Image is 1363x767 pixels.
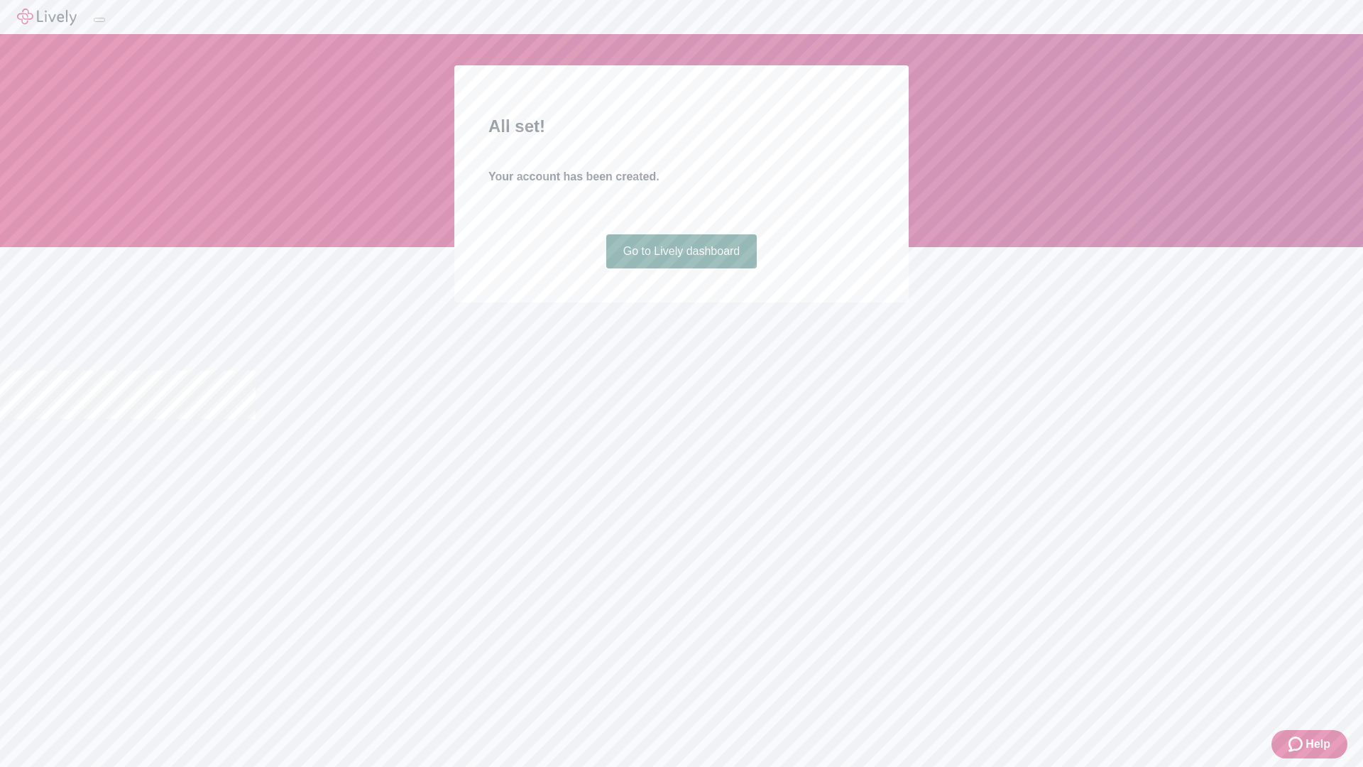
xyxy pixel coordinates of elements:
[1271,730,1347,758] button: Zendesk support iconHelp
[488,114,875,139] h2: All set!
[488,168,875,185] h4: Your account has been created.
[1305,736,1330,753] span: Help
[606,234,757,268] a: Go to Lively dashboard
[1288,736,1305,753] svg: Zendesk support icon
[94,18,105,22] button: Log out
[17,9,77,26] img: Lively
